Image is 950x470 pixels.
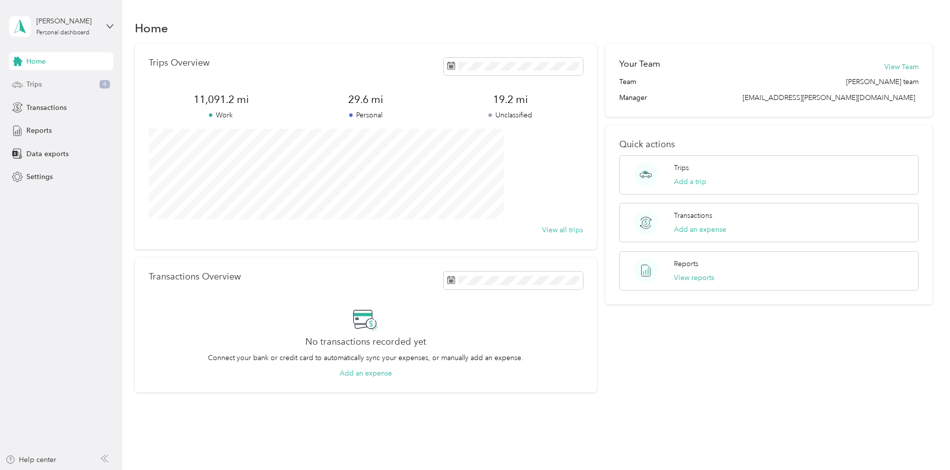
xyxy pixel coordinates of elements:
span: Settings [26,172,53,182]
span: [EMAIL_ADDRESS][PERSON_NAME][DOMAIN_NAME] [743,94,915,102]
p: Quick actions [619,139,919,150]
button: View all trips [542,225,583,235]
span: Data exports [26,149,69,159]
div: Personal dashboard [36,30,90,36]
p: Work [149,110,293,120]
h2: No transactions recorded yet [305,337,426,347]
button: Add an expense [340,368,392,378]
span: Reports [26,125,52,136]
span: 11,091.2 mi [149,93,293,106]
button: View reports [674,273,714,283]
p: Personal [293,110,438,120]
p: Transactions [674,210,712,221]
button: Help center [5,455,56,465]
span: Trips [26,79,42,90]
iframe: Everlance-gr Chat Button Frame [894,414,950,470]
p: Trips [674,163,689,173]
button: View Team [884,62,919,72]
h2: Your Team [619,58,660,70]
p: Connect your bank or credit card to automatically sync your expenses, or manually add an expense. [208,353,523,363]
span: 19.2 mi [438,93,583,106]
span: [PERSON_NAME] team [846,77,919,87]
span: Manager [619,93,647,103]
span: Transactions [26,102,67,113]
div: [PERSON_NAME] [36,16,98,26]
p: Unclassified [438,110,583,120]
span: 29.6 mi [293,93,438,106]
p: Transactions Overview [149,272,241,282]
button: Add an expense [674,224,726,235]
button: Add a trip [674,177,706,187]
span: 4 [99,80,110,89]
span: Home [26,56,46,67]
h1: Home [135,23,168,33]
p: Trips Overview [149,58,209,68]
p: Reports [674,259,698,269]
span: Team [619,77,636,87]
